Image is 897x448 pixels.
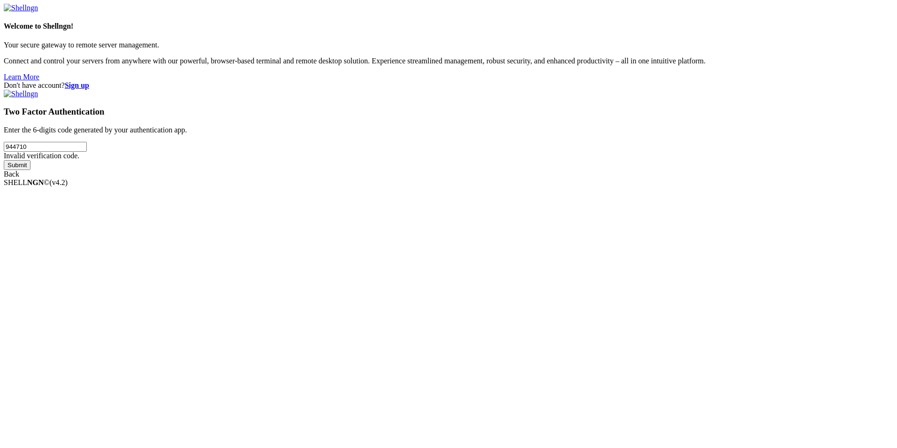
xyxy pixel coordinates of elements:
[50,178,68,186] span: 4.2.0
[4,57,893,65] p: Connect and control your servers from anywhere with our powerful, browser-based terminal and remo...
[4,126,893,134] p: Enter the 6-digits code generated by your authentication app.
[4,107,893,117] h3: Two Factor Authentication
[4,152,893,160] div: Invalid verification code.
[4,4,38,12] img: Shellngn
[4,81,893,90] div: Don't have account?
[4,160,30,170] input: Submit
[27,178,44,186] b: NGN
[4,22,893,31] h4: Welcome to Shellngn!
[4,73,39,81] a: Learn More
[4,90,38,98] img: Shellngn
[65,81,89,89] a: Sign up
[4,170,19,178] a: Back
[4,178,68,186] span: SHELL ©
[4,142,87,152] input: Two factor code
[4,41,893,49] p: Your secure gateway to remote server management.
